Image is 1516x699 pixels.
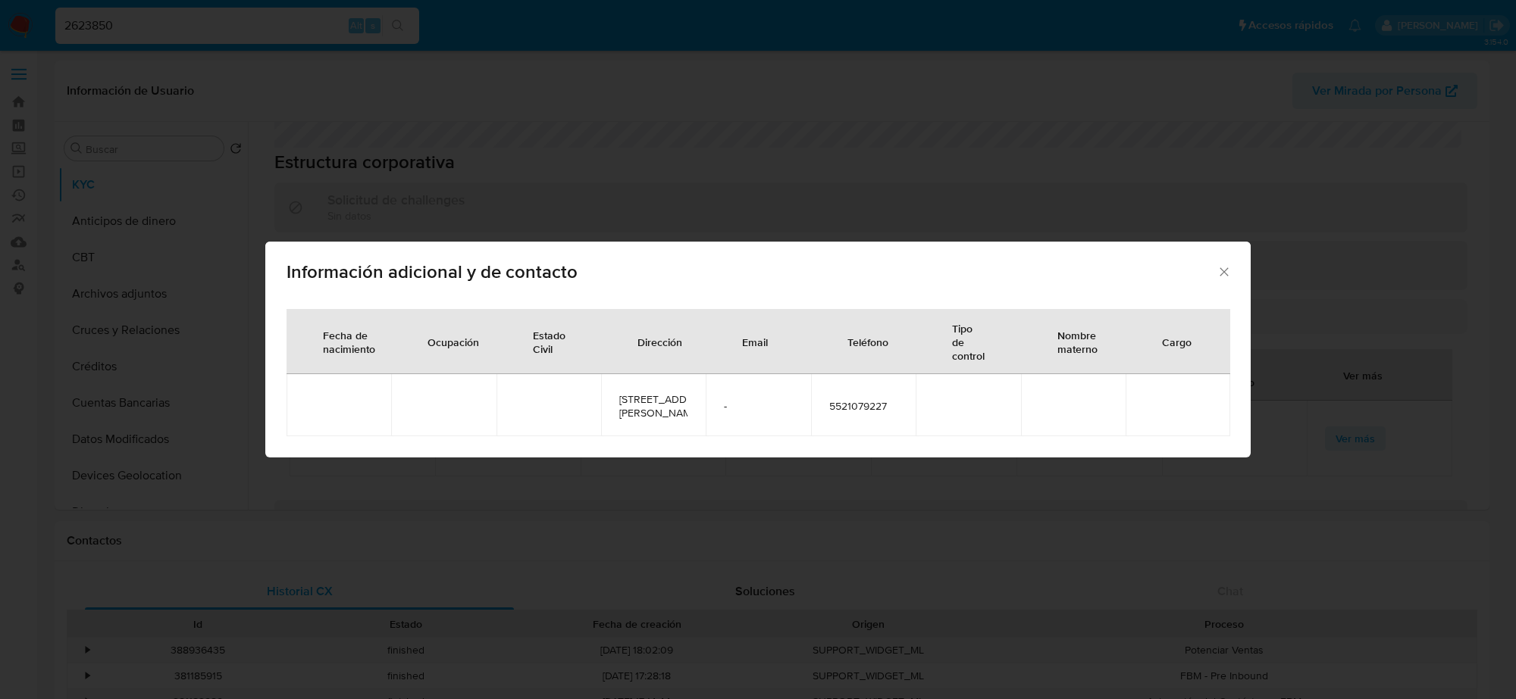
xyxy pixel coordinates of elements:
button: Cerrar [1217,264,1230,278]
div: Email [724,323,786,360]
div: Tipo de control [934,310,1003,373]
span: 5521079227 [829,399,897,413]
div: Cargo [1144,323,1210,360]
div: Teléfono [829,323,907,360]
span: [STREET_ADDRESS][PERSON_NAME] [619,392,688,420]
div: Nombre materno [1039,317,1116,367]
div: Ocupación [409,323,497,360]
div: Dirección [619,323,700,360]
div: Estado Civil [515,317,584,367]
div: Fecha de nacimiento [305,317,393,367]
span: - [724,399,792,413]
span: Información adicional y de contacto [287,263,1217,281]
